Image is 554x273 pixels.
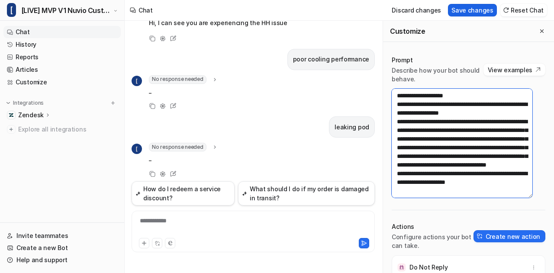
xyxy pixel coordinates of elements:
p: Integrations [13,100,44,106]
img: menu_add.svg [110,100,116,106]
a: Customize [3,76,121,88]
button: Save changes [448,4,497,16]
span: Explore all integrations [18,122,117,136]
a: Help and support [3,254,121,266]
p: leaking pod [335,122,369,132]
span: No response needed [149,143,206,151]
a: Create a new Bot [3,242,121,254]
a: Invite teammates [3,230,121,242]
button: What should I do if my order is damaged in transit? [238,181,375,206]
div: Chat [138,6,153,15]
p: Hi, I can see you are experiencing the HH issue [149,18,287,28]
span: [LIVE] MVP V1 Nuvio Customer Service Bot [21,4,111,16]
button: View examples [483,64,545,76]
p: Prompt [392,56,483,64]
p: poor cooling performance [293,54,369,64]
h2: Customize [390,27,425,35]
img: explore all integrations [7,125,16,134]
img: expand menu [5,100,11,106]
p: _ [149,86,218,96]
button: Discard changes [388,4,444,16]
span: [ [132,144,142,154]
button: Reset Chat [500,4,547,16]
p: Actions [392,222,473,231]
p: _ [149,153,218,164]
p: Describe how your bot should behave. [392,66,483,84]
a: Chat [3,26,121,38]
span: [ [7,3,16,17]
p: Configure actions your bot can take. [392,233,473,250]
a: Reports [3,51,121,63]
button: Create new action [473,230,545,242]
button: Integrations [3,99,46,107]
p: Do Not Reply [409,263,448,272]
img: reset [503,7,509,13]
img: Do Not Reply icon [397,263,406,272]
span: [ [132,76,142,86]
p: Zendesk [18,111,44,119]
img: create-action-icon.svg [477,233,483,239]
a: Articles [3,64,121,76]
button: How do I redeem a service discount? [132,181,235,206]
img: Zendesk [9,112,14,118]
button: Close flyout [537,26,547,36]
a: Explore all integrations [3,123,121,135]
span: No response needed [149,75,206,84]
a: History [3,39,121,51]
